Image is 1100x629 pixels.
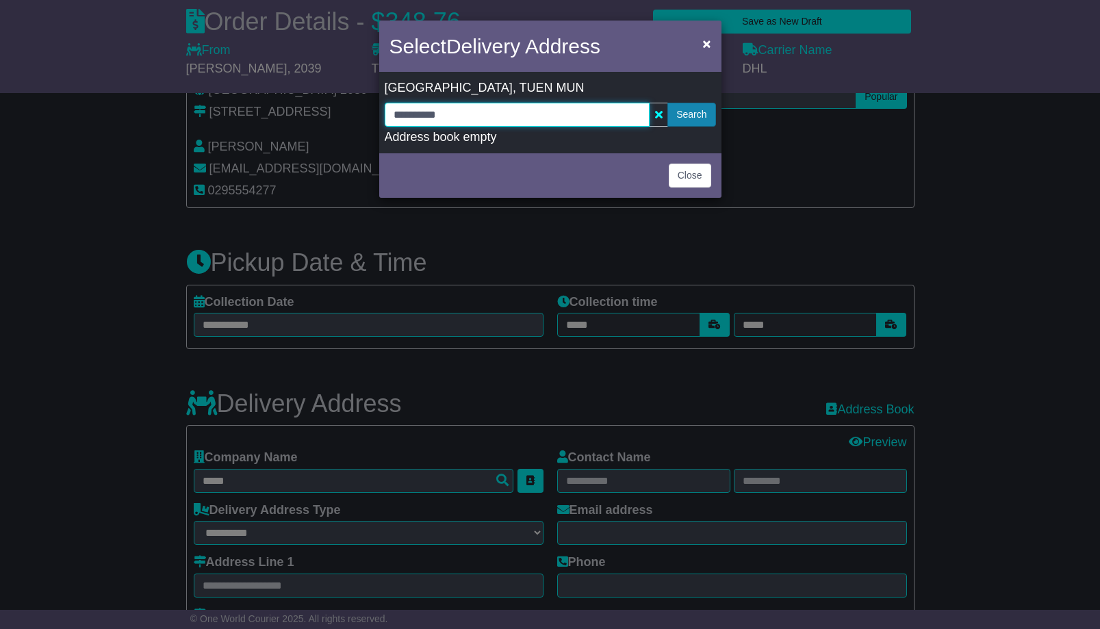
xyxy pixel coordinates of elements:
button: Close [695,29,717,57]
div: Address book empty [385,130,716,145]
span: , TUEN MUN [513,81,585,96]
span: × [702,36,711,51]
h4: Select [389,31,601,62]
span: Delivery [446,35,520,57]
button: Close [669,164,711,188]
span: [GEOGRAPHIC_DATA] [385,81,513,96]
span: Address [525,35,600,57]
button: Search [667,103,715,127]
